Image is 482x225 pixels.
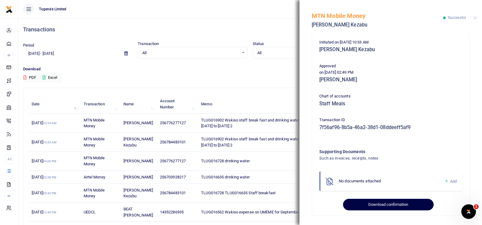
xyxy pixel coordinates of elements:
span: 256703928217 [160,175,186,179]
span: TLUG016728 drinking water [201,159,250,163]
a: logo-small logo-large logo-large [5,7,13,11]
span: [DATE] [32,210,56,214]
h5: [PERSON_NAME] [319,77,462,83]
button: Excel [37,72,62,83]
h4: Such as invoices, receipts, notes [319,155,438,162]
li: M [5,191,13,201]
iframe: Intercom live chat [461,204,476,219]
span: [PERSON_NAME] [123,159,153,163]
span: 256784483101 [160,140,186,144]
span: 1 [474,204,479,209]
span: [PERSON_NAME] Kezabu [123,137,153,147]
span: [DATE] [32,121,57,125]
span: Add [450,179,457,184]
span: UEDCL [84,210,96,214]
th: Date: activate to sort column descending [28,95,80,114]
th: Memo: activate to sort column ascending [198,95,340,114]
h5: 7f56af96-8b5a-46a2-38d1-08ddeeff5af9 [319,125,462,131]
span: [PERSON_NAME] [123,175,153,179]
img: logo-small [5,6,13,13]
span: TLUG016902 Wakiso staff break fast and drinking water for week ending [DATE] to [DATE] 2 [201,118,329,128]
li: Ac [5,154,13,164]
span: [PERSON_NAME] Kezabu [123,188,153,199]
span: 14352286935 [160,210,184,214]
p: Download [23,66,477,72]
span: Successful [448,16,466,20]
p: Transaction ID [319,117,462,123]
p: on [DATE] 02:49 PM [319,69,462,76]
h4: Transactions [23,26,477,33]
span: [PERSON_NAME] [123,121,153,125]
span: TLUG016902 Wakiso staff break fast and drinking water for week ending [DATE] to [DATE] 2 [201,137,329,147]
span: Tugende Limited [36,6,69,12]
h5: [PERSON_NAME] Kezabu [319,47,462,53]
a: Add [444,178,457,185]
h5: MTN Mobile Money [312,12,443,19]
span: [DATE] [32,175,56,179]
span: TLUG016562 Wakiso expense on UMEME for September [201,210,300,214]
button: Download confirmation [343,199,433,210]
input: select period [23,48,120,59]
h4: Supporting Documents [319,148,438,155]
li: M [5,50,13,60]
h5: [PERSON_NAME] Kezabu [312,22,443,28]
small: 03:42 PM [43,192,57,195]
button: Close [473,16,477,20]
small: 03:58 PM [43,176,57,179]
p: Approved [319,63,462,69]
th: Name: activate to sort column ascending [120,95,157,114]
span: TLUG016728 TLUG016635 Staff breakfast [201,191,276,195]
small: 10:54 AM [43,121,57,125]
span: TLUG016635 drinking water [201,175,250,179]
label: Period [23,42,34,48]
span: MTN Mobile Money [84,118,105,128]
p: Initiated on [DATE] 10:53 AM [319,39,462,46]
span: [DATE] [32,140,57,144]
span: [DATE] [32,159,56,163]
span: 256776277127 [160,121,186,125]
span: MTN Mobile Money [84,156,105,166]
small: 12:49 PM [43,211,57,214]
span: [DATE] [32,191,56,195]
h5: Staff Meals [319,101,462,107]
label: Status [253,41,264,47]
th: Transaction: activate to sort column ascending [80,95,120,114]
span: BEAT [PERSON_NAME] [123,207,153,217]
small: 10:53 AM [43,141,57,144]
span: MTN Mobile Money [84,137,105,147]
span: All [257,50,354,56]
label: Transaction [138,41,159,47]
small: 04:00 PM [43,160,57,163]
span: 256784483101 [160,191,186,195]
button: PDF [23,72,36,83]
th: Account Number: activate to sort column ascending [157,95,198,114]
span: MTN Mobile Money [84,188,105,199]
span: All [142,50,239,56]
p: Chart of accounts [319,93,462,100]
span: 256776277127 [160,159,186,163]
span: No documents attached [339,179,381,183]
span: Airtel Money [84,175,105,179]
